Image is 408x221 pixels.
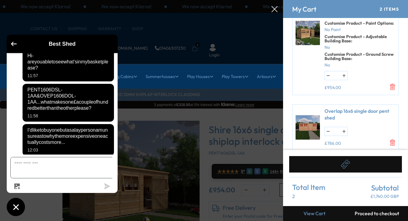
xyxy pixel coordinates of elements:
input: Quantity for Overlap 16x6 single door pent shed [332,127,341,136]
dd: No Paint [325,27,396,33]
ins: £786.00 [325,141,341,147]
p: 2 [292,193,325,200]
h4: My Cart [292,5,316,13]
a: Arbours [257,69,276,84]
dd: No [325,62,396,68]
span: Total Item [292,184,325,191]
a: Log Cabins [112,69,137,84]
input: Quantity for Shire 16x6 single door Pent shed 12mm shiplap interlock cladding [332,71,341,80]
a: Remove Overlap 16x6 single door pent shed [389,140,396,146]
p: £1,740.00 GBP [371,194,399,200]
strong: Customise Product - Paint Options: [325,20,394,26]
a: Play Houses [187,69,213,84]
button: Proceed to checkout [346,206,408,221]
inbox-online-store-chat: Shopify online store chat [5,35,119,216]
a: Play Towers [222,69,248,84]
a: Remove Shire 16x6 single door Pent shed 12mm shiplap interlock cladding [389,84,396,90]
strong: Customise Product - Ground Screw Building Base: [325,52,394,61]
a: View Cart [283,206,346,221]
a: Overlap 16x6 single door pent shed [325,108,396,121]
ins: £954.00 [325,85,341,91]
dd: No [325,45,396,51]
strong: Customise Product - Adjustable Building Base: [325,34,387,44]
a: Summerhouses [146,69,179,84]
div: 2 Items [380,7,399,12]
span: Subtotal [371,184,399,191]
